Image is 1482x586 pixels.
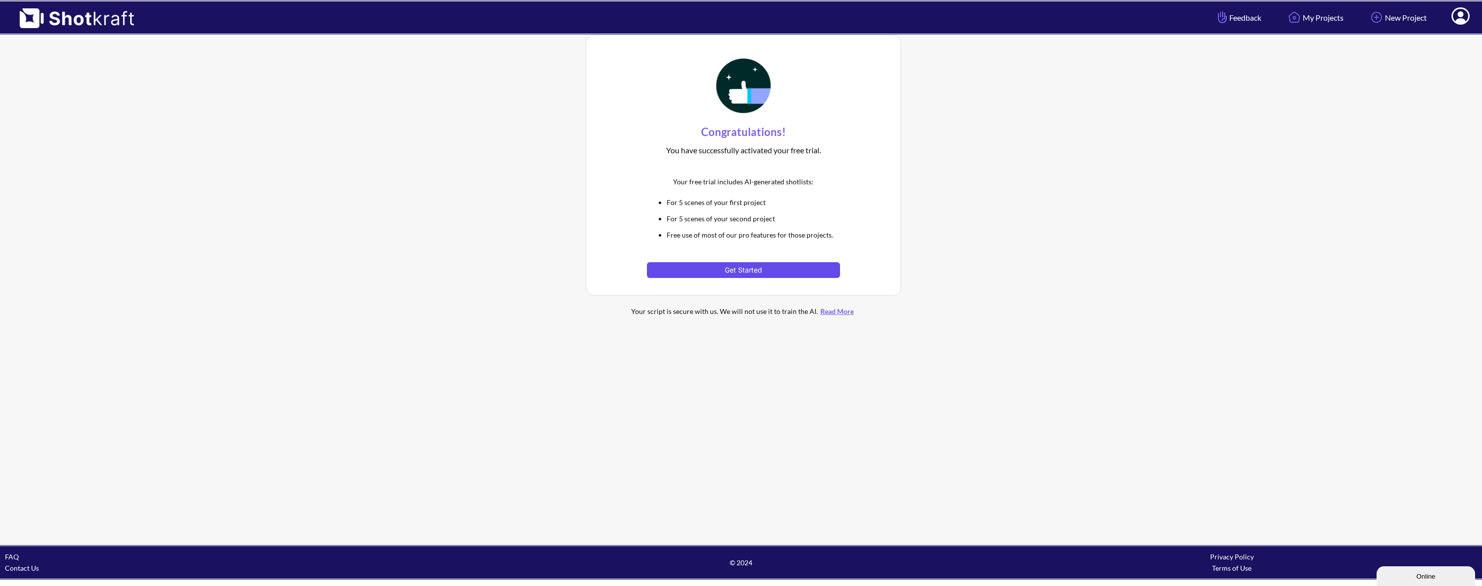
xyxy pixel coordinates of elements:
img: Add Icon [1368,9,1385,26]
div: Privacy Policy [986,551,1477,562]
img: Home Icon [1286,9,1303,26]
button: Get Started [647,262,840,278]
li: For 5 scenes of your second project [667,213,840,224]
a: FAQ [5,552,19,561]
span: Feedback [1215,12,1261,23]
img: Hand Icon [1215,9,1229,26]
div: Terms of Use [986,562,1477,574]
span: © 2024 [496,557,986,568]
div: Your script is secure with us. We will not use it to train the AI. [610,306,876,317]
img: Thumbs Up Icon [713,55,774,116]
a: New Project [1361,4,1434,31]
a: My Projects [1279,4,1351,31]
li: Free use of most of our pro features for those projects. [667,229,840,241]
div: You have successfully activated your free trial. [647,142,840,159]
div: Congratulations! [647,122,840,142]
a: Read More [818,307,856,315]
li: For 5 scenes of your first project [667,197,840,208]
div: Your free trial includes AI-generated shotlists: [647,173,840,190]
a: Contact Us [5,564,39,572]
iframe: chat widget [1377,564,1477,586]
